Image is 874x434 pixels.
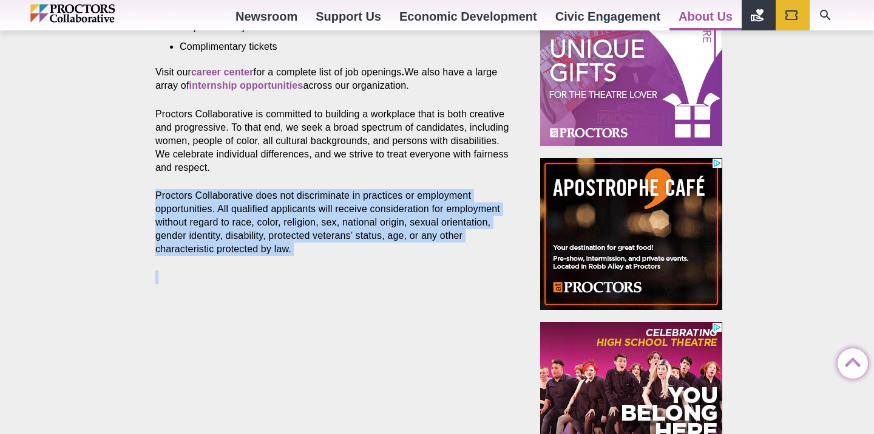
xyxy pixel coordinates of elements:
[402,67,405,77] strong: .
[30,4,167,22] img: Proctors logo
[155,108,512,174] p: Proctors Collaborative is committed to building a workplace that is both creative and progressive...
[540,158,722,310] iframe: Advertisement
[155,189,512,256] p: Proctors Collaborative does not discriminate in practices or employment opportunities. All qualif...
[180,40,494,53] li: Complimentary tickets
[838,349,862,373] a: Back to Top
[191,67,254,77] a: career center
[155,66,512,92] p: Visit our for a complete list of job openings We also have a large array of across our organization.
[189,80,303,91] a: internship opportunities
